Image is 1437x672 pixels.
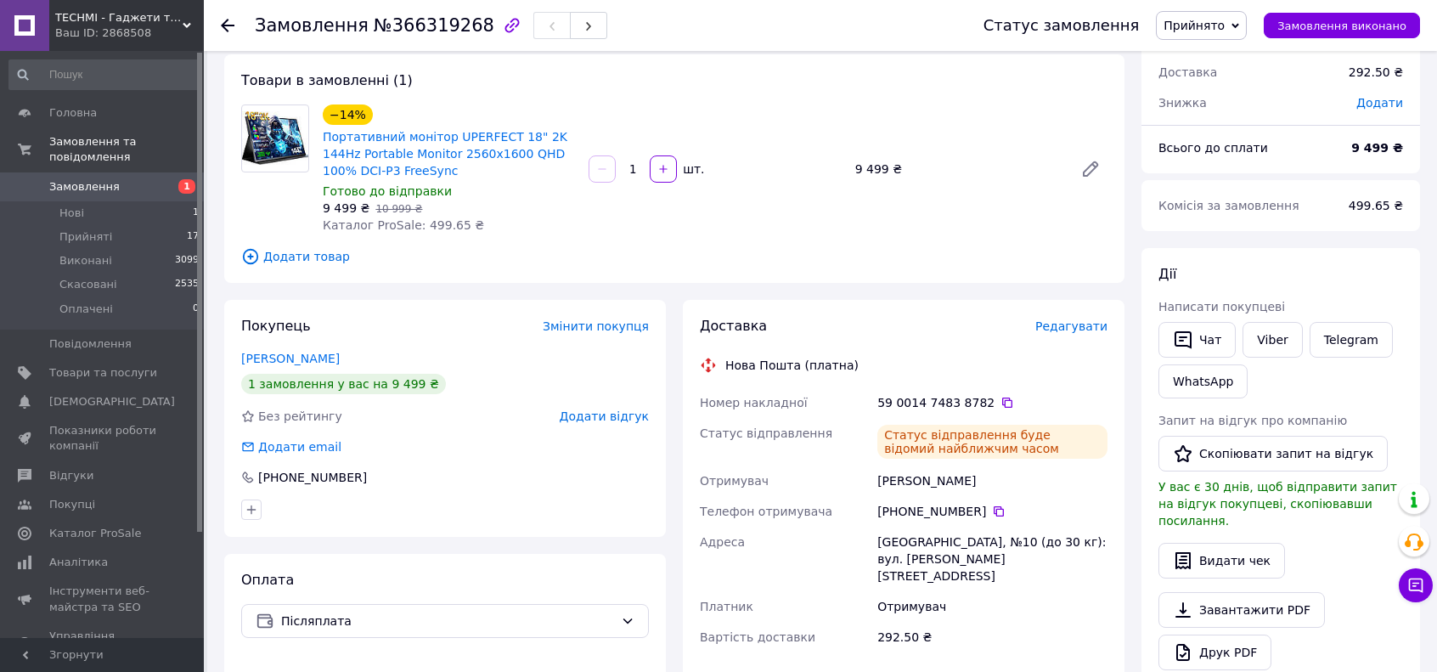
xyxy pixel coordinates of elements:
[1035,319,1107,333] span: Редагувати
[700,318,767,334] span: Доставка
[59,229,112,245] span: Прийняті
[241,572,294,588] span: Оплата
[1158,635,1271,670] a: Друк PDF
[59,253,112,268] span: Виконані
[543,319,649,333] span: Змінити покупця
[1338,54,1413,91] div: 292.50 ₴
[178,179,195,194] span: 1
[49,584,157,614] span: Інструменти веб-майстра та SEO
[1158,266,1176,282] span: Дії
[1158,96,1207,110] span: Знижка
[255,15,369,36] span: Замовлення
[1158,199,1299,212] span: Комісія за замовлення
[49,365,157,381] span: Товари та послуги
[1074,152,1107,186] a: Редагувати
[1277,20,1406,32] span: Замовлення виконано
[1399,568,1433,602] button: Чат з покупцем
[258,409,342,423] span: Без рейтингу
[241,374,446,394] div: 1 замовлення у вас на 9 499 ₴
[1158,436,1388,472] button: Скопіювати запит на відгук
[874,622,1111,652] div: 292.50 ₴
[241,72,413,88] span: Товари в замовленні (1)
[49,105,97,121] span: Головна
[49,336,132,352] span: Повідомлення
[700,535,745,549] span: Адреса
[1164,19,1225,32] span: Прийнято
[700,474,769,488] span: Отримувач
[1158,141,1268,155] span: Всього до сплати
[1351,141,1403,155] b: 9 499 ₴
[256,469,369,486] div: [PHONE_NUMBER]
[59,302,113,317] span: Оплачені
[700,426,832,440] span: Статус відправлення
[1158,364,1248,398] a: WhatsApp
[281,612,614,630] span: Післяплата
[1158,414,1347,427] span: Запит на відгук про компанію
[877,394,1107,411] div: 59 0014 7483 8782
[1158,543,1285,579] button: Видати чек
[323,201,369,215] span: 9 499 ₴
[1243,322,1302,358] a: Viber
[323,184,452,198] span: Готово до відправки
[49,629,157,659] span: Управління сайтом
[1356,96,1403,110] span: Додати
[49,179,120,195] span: Замовлення
[375,203,422,215] span: 10 999 ₴
[679,161,706,178] div: шт.
[1158,480,1397,528] span: У вас є 30 днів, щоб відправити запит на відгук покупцеві, скопіювавши посилання.
[241,352,340,365] a: [PERSON_NAME]
[241,247,1107,266] span: Додати товар
[193,206,199,221] span: 1
[59,206,84,221] span: Нові
[877,503,1107,520] div: [PHONE_NUMBER]
[242,111,308,165] img: Портативний монітор UPERFECT 18" 2K 144Hz Portable Monitor 2560x1600 QHD 100% DCI-P3 FreeSync
[193,302,199,317] span: 0
[8,59,200,90] input: Пошук
[49,555,108,570] span: Аналітика
[49,394,175,409] span: [DEMOGRAPHIC_DATA]
[49,526,141,541] span: Каталог ProSale
[721,357,863,374] div: Нова Пошта (платна)
[323,130,567,178] a: Портативний монітор UPERFECT 18" 2K 144Hz Portable Monitor 2560x1600 QHD 100% DCI-P3 FreeSync
[49,468,93,483] span: Відгуки
[1264,13,1420,38] button: Замовлення виконано
[874,527,1111,591] div: [GEOGRAPHIC_DATA], №10 (до 30 кг): вул. [PERSON_NAME][STREET_ADDRESS]
[175,277,199,292] span: 2535
[49,134,204,165] span: Замовлення та повідомлення
[700,396,808,409] span: Номер накладної
[374,15,494,36] span: №366319268
[1158,322,1236,358] button: Чат
[877,425,1107,459] div: Статус відправлення буде відомий найближчим часом
[700,600,753,613] span: Платник
[1349,199,1403,212] span: 499.65 ₴
[560,409,649,423] span: Додати відгук
[700,505,832,518] span: Телефон отримувача
[848,157,1067,181] div: 9 499 ₴
[1158,592,1325,628] a: Завантажити PDF
[175,253,199,268] span: 3099
[1310,322,1393,358] a: Telegram
[49,423,157,454] span: Показники роботи компанії
[241,318,311,334] span: Покупець
[1158,300,1285,313] span: Написати покупцеві
[983,17,1140,34] div: Статус замовлення
[700,630,815,644] span: Вартість доставки
[1158,65,1217,79] span: Доставка
[874,466,1111,496] div: [PERSON_NAME]
[874,591,1111,622] div: Отримувач
[187,229,199,245] span: 17
[55,10,183,25] span: TECHMI - Гаджети та аксесуари
[256,438,343,455] div: Додати email
[239,438,343,455] div: Додати email
[221,17,234,34] div: Повернутися назад
[49,497,95,512] span: Покупці
[323,104,373,125] div: −14%
[323,218,484,232] span: Каталог ProSale: 499.65 ₴
[55,25,204,41] div: Ваш ID: 2868508
[59,277,117,292] span: Скасовані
